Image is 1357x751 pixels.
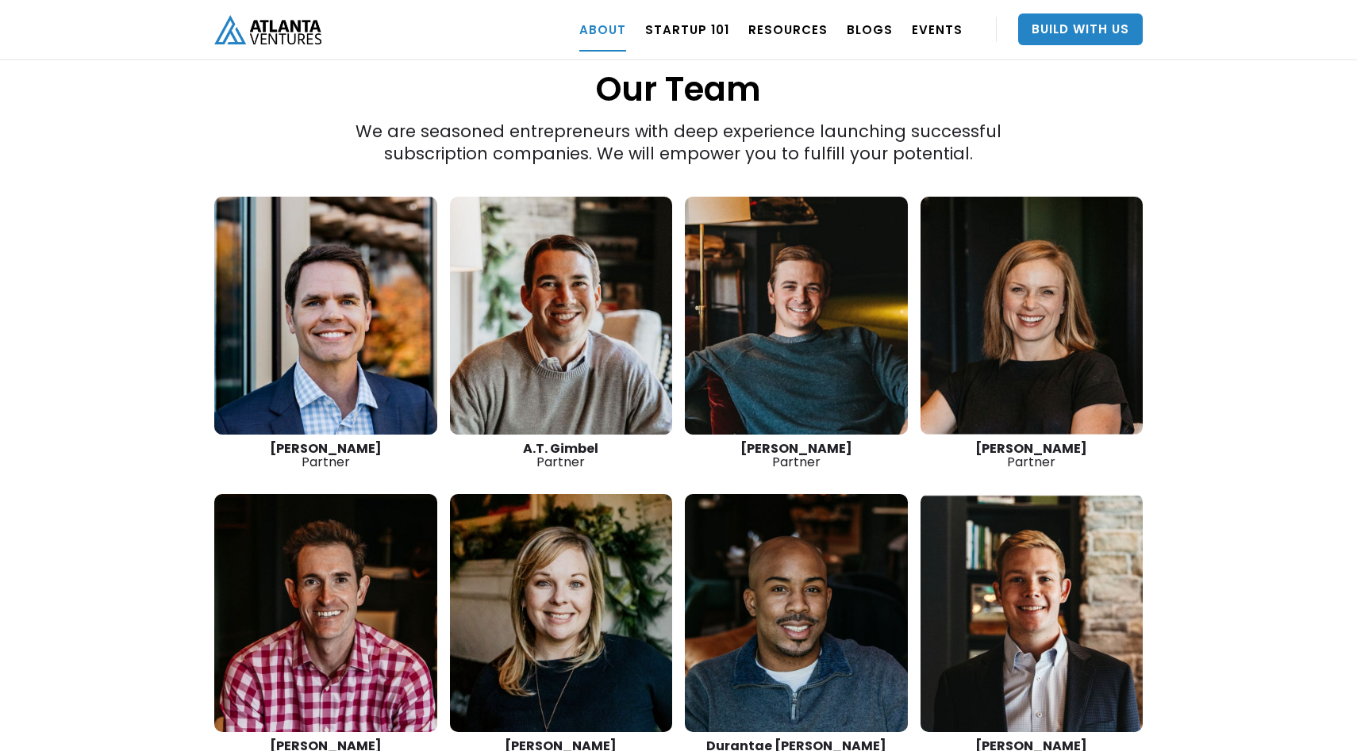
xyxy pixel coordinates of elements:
strong: [PERSON_NAME] [740,439,852,458]
div: Partner [214,442,437,469]
a: Build With Us [1018,13,1143,45]
a: Startup 101 [645,7,729,52]
strong: [PERSON_NAME] [975,439,1087,458]
strong: [PERSON_NAME] [270,439,382,458]
div: Partner [921,442,1144,469]
strong: A.T. Gimbel [523,439,598,458]
a: RESOURCES [748,7,828,52]
div: Partner [450,442,673,469]
a: BLOGS [847,7,893,52]
a: ABOUT [579,7,626,52]
div: Partner [685,442,908,469]
a: EVENTS [912,7,963,52]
